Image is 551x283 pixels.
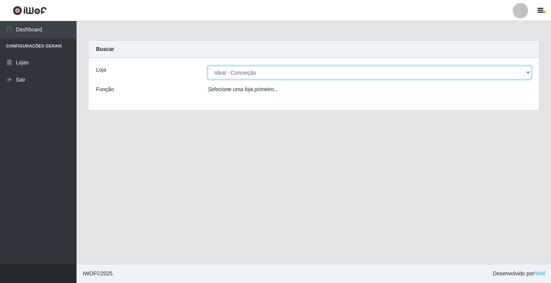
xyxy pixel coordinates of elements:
[83,270,114,278] span: © 2025 .
[493,270,545,278] span: Desenvolvido por
[96,66,106,74] label: Loja
[96,46,114,52] strong: Buscar
[96,85,114,93] label: Função
[13,6,47,15] img: CoreUI Logo
[208,86,278,92] i: Selecione uma loja primeiro...
[534,270,545,276] a: iWof
[83,270,97,276] span: IWOF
